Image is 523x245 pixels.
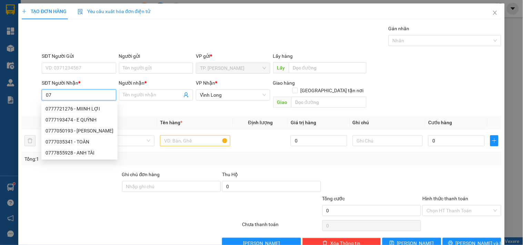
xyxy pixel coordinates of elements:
div: SĐT Người Gửi [42,52,116,60]
input: Dọc đường [291,97,366,108]
span: TẠO ĐƠN HÀNG [22,9,67,14]
div: Tổng: 1 [24,155,202,163]
div: Người nhận [119,79,193,87]
span: Tổng cước [322,196,345,201]
input: Ghi Chú [353,135,423,146]
li: [PERSON_NAME] - 0931936768 [3,3,100,29]
label: Gán nhãn [389,26,410,31]
span: TP. Hồ Chí Minh [200,63,266,73]
span: Vĩnh Long [200,90,266,100]
span: [GEOGRAPHIC_DATA] tận nơi [298,87,366,94]
span: Lấy hàng [273,53,293,59]
span: plus [491,138,498,143]
div: VP gửi [196,52,270,60]
span: environment [48,46,52,51]
label: Ghi chú đơn hàng [122,172,160,177]
div: 0777193474 - E QUỲNH [41,114,118,125]
button: plus [490,135,499,146]
span: Giá trị hàng [291,120,316,125]
span: Lấy [273,62,289,73]
div: 0777050193 - HỒNG HẠNH [41,125,118,136]
span: Giao [273,97,291,108]
div: 0777035341 - TOÀN [41,136,118,147]
input: 0 [291,135,347,146]
span: Định lượng [248,120,273,125]
input: VD: Bàn, Ghế [160,135,230,146]
div: 0777721276 - MIINH LỢI [41,103,118,114]
button: delete [24,135,36,146]
span: Bất kỳ [89,136,150,146]
button: Close [485,3,505,23]
span: Giao hàng [273,80,295,86]
div: 0777193474 - E QUỲNH [46,116,113,124]
div: SĐT Người Nhận [42,79,116,87]
input: Dọc đường [289,62,366,73]
img: logo.jpg [3,3,28,28]
input: Ghi chú đơn hàng [122,181,221,192]
span: Thu Hộ [222,172,238,177]
div: 0777855928 - ANH TÀI [46,149,113,157]
span: Tên hàng [160,120,182,125]
div: 0777050193 - [PERSON_NAME] [46,127,113,135]
li: VP TP. [PERSON_NAME] [3,37,48,52]
span: plus [22,9,27,14]
div: 0777721276 - MIINH LỢI [46,105,113,113]
b: 107/1 , Đường 2/9 P1, TP Vĩnh Long [48,46,84,66]
th: Ghi chú [350,116,425,129]
div: Người gửi [119,52,193,60]
img: icon [78,9,83,14]
div: Chưa thanh toán [241,221,321,233]
span: Yêu cầu xuất hóa đơn điện tử [78,9,150,14]
div: 0777035341 - TOÀN [46,138,113,146]
span: close [492,10,498,15]
span: VP Nhận [196,80,215,86]
label: Hình thức thanh toán [422,196,468,201]
div: 0777855928 - ANH TÀI [41,147,118,158]
span: Cước hàng [428,120,452,125]
span: user-add [183,92,189,98]
li: VP Vĩnh Long [48,37,92,45]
